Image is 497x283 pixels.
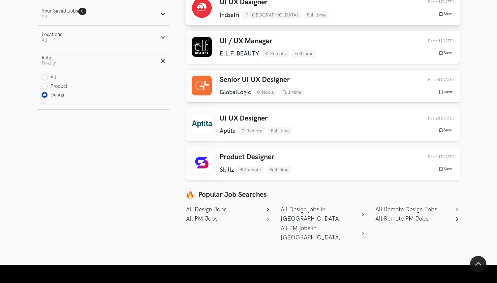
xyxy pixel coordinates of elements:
button: Save [436,11,454,17]
a: All PM jobs in [GEOGRAPHIC_DATA] [281,224,365,243]
li: Full-time [268,127,293,135]
a: Senior UI UX Designer GlobalLogic Noida Full-time Posted [DATE] Save [186,70,460,102]
label: Product [42,83,68,90]
span: Design [42,60,57,66]
label: All [42,74,56,81]
div: Role [42,55,57,60]
li: Full-time [304,11,328,19]
h3: UI / UX Manager [220,37,316,46]
a: All PM Jobs [186,214,270,224]
li: Skillz [220,166,234,173]
a: Product Designer Skillz Remote Full-time Posted [DATE] Save [186,147,460,180]
button: Save [436,127,454,133]
span: 0 [81,9,83,14]
button: Save [436,166,454,172]
div: 21st Sep [413,39,454,44]
li: Remote [238,127,265,135]
li: Noida [254,88,277,96]
li: Full-time [292,50,316,58]
li: Indsafri [220,12,239,18]
div: 21st Sep [413,77,454,82]
li: Remote [262,50,289,58]
a: UI / UX Manager E.L.F. BEAUTY Remote Full-time Posted [DATE] Save [186,31,460,64]
div: RoleDesign [38,72,170,109]
h3: Product Designer [220,153,291,161]
h3: Senior UI UX Designer [220,76,304,84]
button: RoleDesign [38,49,170,72]
div: 20th Sep [413,116,454,121]
li: Full-time [266,166,291,174]
a: UI UX Designer Aptita Remote Full-time Posted [DATE] Save [186,108,460,141]
li: GlobalLogic [220,89,251,96]
div: Locations [42,31,62,37]
button: Save [436,89,454,95]
h1: Popular Job Searches [186,191,460,199]
a: All Remote PM Jobs [375,214,459,224]
button: LocationsAll [38,25,170,49]
span: All [42,37,47,43]
a: All Remote Design Jobs [375,205,459,214]
button: Your Saved Jobs0 All [38,2,170,25]
li: E.L.F. BEAUTY [220,50,259,57]
a: All Design jobs in [GEOGRAPHIC_DATA] [281,205,365,224]
div: Your Saved Jobs [42,8,86,14]
h3: UI UX Designer [220,114,293,123]
button: Save [436,50,454,56]
span: All [42,14,47,19]
li: Aptita [220,127,235,134]
a: All Design Jobs [186,205,270,214]
li: [GEOGRAPHIC_DATA] [242,11,301,19]
label: Design [42,92,66,99]
img: fire.png [186,191,194,199]
li: Full-time [279,88,304,96]
div: 18th Sep [413,155,454,159]
li: Remote [237,166,264,174]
